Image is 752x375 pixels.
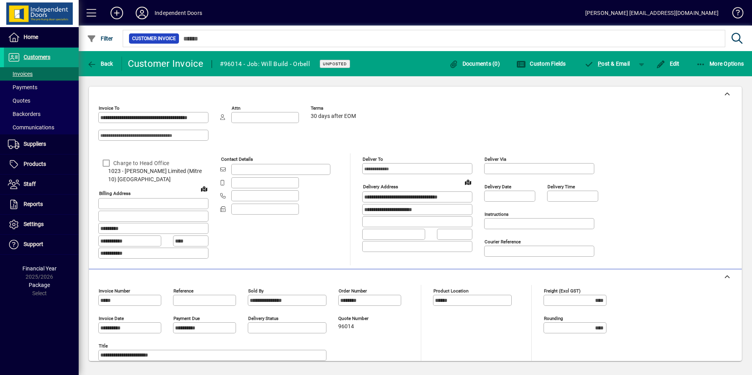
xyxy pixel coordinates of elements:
[584,61,630,67] span: ost & Email
[85,57,115,71] button: Back
[4,175,79,194] a: Staff
[104,6,129,20] button: Add
[8,111,41,117] span: Backorders
[132,35,176,42] span: Customer Invoice
[99,288,130,293] mat-label: Invoice number
[99,343,108,348] mat-label: Title
[338,316,385,321] span: Quote number
[485,156,506,162] mat-label: Deliver via
[462,176,474,188] a: View on map
[485,184,511,189] mat-label: Delivery date
[694,57,746,71] button: More Options
[24,201,43,207] span: Reports
[24,221,44,227] span: Settings
[128,57,204,70] div: Customer Invoice
[4,94,79,107] a: Quotes
[4,121,79,134] a: Communications
[433,288,468,293] mat-label: Product location
[87,61,113,67] span: Back
[4,67,79,81] a: Invoices
[696,61,744,67] span: More Options
[4,154,79,174] a: Products
[232,105,240,111] mat-label: Attn
[4,235,79,254] a: Support
[24,141,46,147] span: Suppliers
[598,61,601,67] span: P
[4,107,79,121] a: Backorders
[248,288,264,293] mat-label: Sold by
[311,113,356,119] span: 30 days after EOM
[544,288,581,293] mat-label: Freight (excl GST)
[8,71,33,77] span: Invoices
[79,57,122,71] app-page-header-button: Back
[585,7,719,19] div: [PERSON_NAME] [EMAIL_ADDRESS][DOMAIN_NAME]
[4,81,79,94] a: Payments
[220,58,310,70] div: #96014 - Job: Will Build - Orbell
[339,288,367,293] mat-label: Order number
[514,57,568,71] button: Custom Fields
[363,156,383,162] mat-label: Deliver To
[24,181,36,187] span: Staff
[99,105,120,111] mat-label: Invoice To
[8,84,37,90] span: Payments
[24,241,43,247] span: Support
[173,288,194,293] mat-label: Reference
[129,6,155,20] button: Profile
[85,31,115,46] button: Filter
[485,239,521,244] mat-label: Courier Reference
[656,61,680,67] span: Edit
[29,282,50,288] span: Package
[198,182,210,195] a: View on map
[311,106,358,111] span: Terms
[24,161,46,167] span: Products
[24,54,50,60] span: Customers
[8,124,54,131] span: Communications
[24,34,38,40] span: Home
[87,35,113,42] span: Filter
[22,265,57,272] span: Financial Year
[248,315,278,321] mat-label: Delivery status
[516,61,566,67] span: Custom Fields
[485,211,509,217] mat-label: Instructions
[99,315,124,321] mat-label: Invoice date
[8,97,30,104] span: Quotes
[544,315,563,321] mat-label: Rounding
[155,7,202,19] div: Independent Doors
[654,57,682,71] button: Edit
[447,57,502,71] button: Documents (0)
[4,134,79,154] a: Suppliers
[323,61,347,66] span: Unposted
[173,315,200,321] mat-label: Payment due
[726,2,742,27] a: Knowledge Base
[4,215,79,234] a: Settings
[449,61,500,67] span: Documents (0)
[4,195,79,214] a: Reports
[4,28,79,47] a: Home
[98,167,208,184] span: 1023 - [PERSON_NAME] Limited (Mitre 10) [GEOGRAPHIC_DATA]
[338,324,354,330] span: 96014
[581,57,634,71] button: Post & Email
[547,184,575,189] mat-label: Delivery time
